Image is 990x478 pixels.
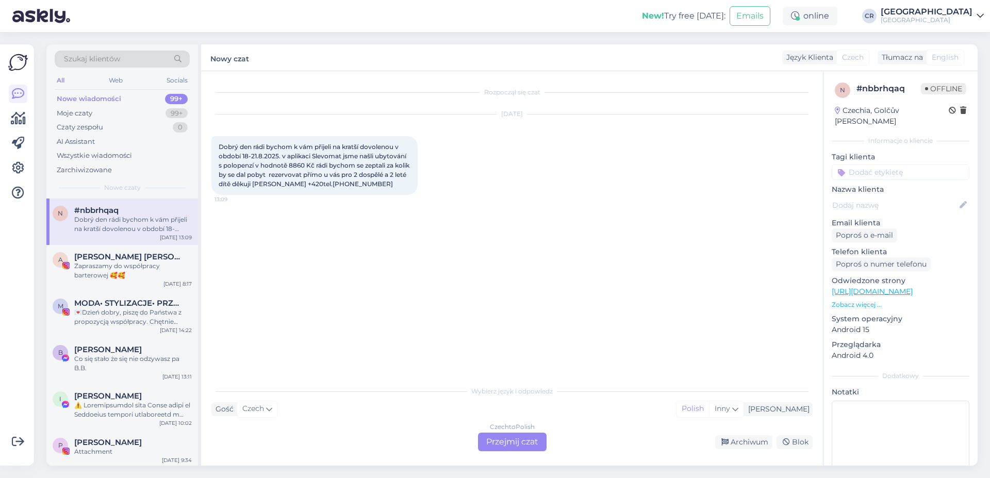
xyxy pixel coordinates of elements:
label: Nowy czat [210,51,249,64]
div: Polish [676,401,709,417]
span: Czech [242,403,264,415]
div: Attachment [74,447,192,456]
div: 99+ [165,94,188,104]
div: Dodatkowy [832,371,969,381]
span: Bożena Bolewicz [74,345,142,354]
span: English [932,52,959,63]
div: [GEOGRAPHIC_DATA] [881,16,972,24]
div: Czech to Polish [490,422,535,432]
div: Przejmij czat [478,433,547,451]
div: Web [107,74,125,87]
div: Gość [211,404,234,415]
div: # nbbrhqaq [856,83,921,95]
p: Android 4.0 [832,350,969,361]
div: [GEOGRAPHIC_DATA] [881,8,972,16]
div: Czechia, Golčův [PERSON_NAME] [835,105,949,127]
div: Zapraszamy do współpracy barterowej 🥰🥰 [74,261,192,280]
p: Odwiedzone strony [832,275,969,286]
img: Askly Logo [8,53,28,72]
div: 99+ [166,108,188,119]
span: I [59,395,61,403]
div: Rozpoczął się czat [211,88,813,97]
div: Wszystkie wiadomości [57,151,132,161]
span: MODA• STYLIZACJE• PRZEGLĄDY KOLEKCJI [74,299,181,308]
div: [DATE] 10:02 [159,419,192,427]
span: Anna Żukowska Ewa Adamczewska BLIŹNIACZKI • Bóg • rodzina • dom [74,252,181,261]
div: ⚠️ Loremipsumdol sita Conse adipi el Seddoeius tempori utlaboreetd m aliqua enimadmini veniamqún... [74,401,192,419]
div: [DATE] 9:34 [162,456,192,464]
div: Archiwum [715,435,772,449]
input: Dodać etykietę [832,164,969,180]
div: [DATE] 14:22 [160,326,192,334]
div: 💌Dzień dobry, piszę do Państwa z propozycją współpracy. Chętnie odwiedziłabym Państwa hotel z rod... [74,308,192,326]
p: Telefon klienta [832,246,969,257]
div: [DATE] 13:09 [160,234,192,241]
div: Dobrý den rádi bychom k vám přijeli na kratší dovolenou v období 18-21.8.2025. v aplikaci Slevoma... [74,215,192,234]
span: Szukaj klientów [64,54,120,64]
div: All [55,74,67,87]
p: Android 15 [832,324,969,335]
span: #nbbrhqaq [74,206,119,215]
span: B [58,349,63,356]
div: Wybierz język i odpowiedz [211,387,813,396]
button: Emails [730,6,770,26]
div: Try free [DATE]: [642,10,725,22]
div: Co się stało że się nie odzywasz pa B.B. [74,354,192,373]
div: Język Klienta [782,52,833,63]
input: Dodaj nazwę [832,200,958,211]
span: A [58,256,63,263]
span: n [58,209,63,217]
div: [PERSON_NAME] [744,404,810,415]
span: Paweł Pokarowski [74,438,142,447]
span: M [58,302,63,310]
span: Inny [715,404,730,413]
div: [DATE] 8:17 [163,280,192,288]
span: Dobrý den rádi bychom k vám přijeli na kratší dovolenou v období 18-21.8.2025. v aplikaci Slevoma... [219,143,411,188]
span: Igor Jafar [74,391,142,401]
p: Notatki [832,387,969,398]
a: [URL][DOMAIN_NAME] [832,287,913,296]
p: Tagi klienta [832,152,969,162]
span: n [840,86,845,94]
div: Zarchiwizowane [57,165,112,175]
p: Nazwa klienta [832,184,969,195]
p: System operacyjny [832,314,969,324]
span: 13:09 [214,195,253,203]
div: [DATE] [211,109,813,119]
div: Poproś o e-mail [832,228,897,242]
p: Przeglądarka [832,339,969,350]
div: Socials [164,74,190,87]
div: Informacje o kliencie [832,136,969,145]
span: Offline [921,83,966,94]
div: CR [862,9,877,23]
div: [DATE] 13:11 [162,373,192,381]
div: Blok [777,435,813,449]
p: Email klienta [832,218,969,228]
span: P [58,441,63,449]
div: AI Assistant [57,137,95,147]
div: Tłumacz na [878,52,923,63]
a: [GEOGRAPHIC_DATA][GEOGRAPHIC_DATA] [881,8,984,24]
b: New! [642,11,664,21]
div: Moje czaty [57,108,92,119]
div: online [783,7,837,25]
span: Czech [842,52,864,63]
div: Poproś o numer telefonu [832,257,931,271]
div: Czaty zespołu [57,122,103,133]
span: Nowe czaty [104,183,141,192]
p: Zobacz więcej ... [832,300,969,309]
div: 0 [173,122,188,133]
div: Nowe wiadomości [57,94,121,104]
